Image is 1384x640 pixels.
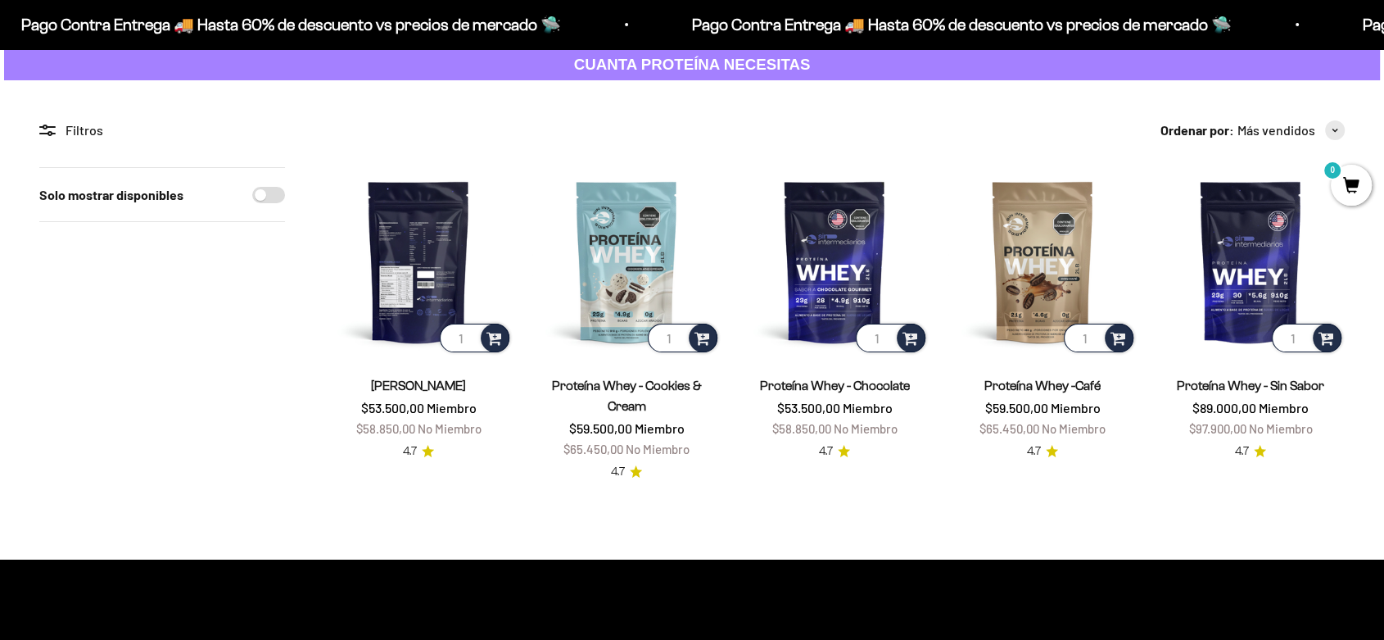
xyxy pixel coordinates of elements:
span: No Miembro [418,421,482,436]
div: Filtros [39,120,285,141]
span: 4.7 [1027,443,1041,461]
a: Proteína Whey - Chocolate [760,379,910,393]
a: Proteína Whey - Cookies & Cream [552,379,702,413]
p: Pago Contra Entrega 🚚 Hasta 60% de descuento vs precios de mercado 🛸 [418,11,957,38]
span: $59.500,00 [569,420,632,436]
img: Proteína Whey - Vainilla [324,167,513,356]
span: No Miembro [1042,421,1106,436]
a: 4.74.7 de 5.0 estrellas [1235,443,1266,461]
span: $65.450,00 [979,421,1039,436]
span: 4.7 [611,463,625,481]
span: Miembro [1051,400,1101,415]
strong: CUANTA PROTEÍNA NECESITAS [574,56,811,73]
span: $97.900,00 [1189,421,1246,436]
button: Más vendidos [1237,120,1345,141]
a: [PERSON_NAME] [371,379,466,393]
span: $53.500,00 [361,400,424,415]
span: Miembro [1259,400,1309,415]
span: Ordenar por: [1160,120,1234,141]
span: Miembro [635,420,685,436]
span: No Miembro [1249,421,1313,436]
span: Miembro [427,400,477,415]
span: No Miembro [626,442,690,456]
a: 4.74.7 de 5.0 estrellas [403,443,434,461]
span: 4.7 [819,443,833,461]
span: $65.450,00 [563,442,623,456]
a: 4.74.7 de 5.0 estrellas [819,443,850,461]
a: 4.74.7 de 5.0 estrellas [1027,443,1058,461]
span: $58.850,00 [772,421,831,436]
label: Solo mostrar disponibles [39,184,183,206]
span: Más vendidos [1237,120,1315,141]
a: Proteína Whey - Sin Sabor [1177,379,1324,393]
a: 4.74.7 de 5.0 estrellas [611,463,642,481]
span: $59.500,00 [985,400,1048,415]
span: 4.7 [1235,443,1249,461]
a: CUANTA PROTEÍNA NECESITAS [4,49,1380,81]
a: Proteína Whey -Café [984,379,1101,393]
span: No Miembro [834,421,898,436]
span: $53.500,00 [777,400,840,415]
span: 4.7 [403,443,417,461]
a: 0 [1331,178,1372,196]
mark: 0 [1323,161,1342,180]
span: Miembro [843,400,893,415]
span: $58.850,00 [356,421,415,436]
span: $89.000,00 [1192,400,1256,415]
